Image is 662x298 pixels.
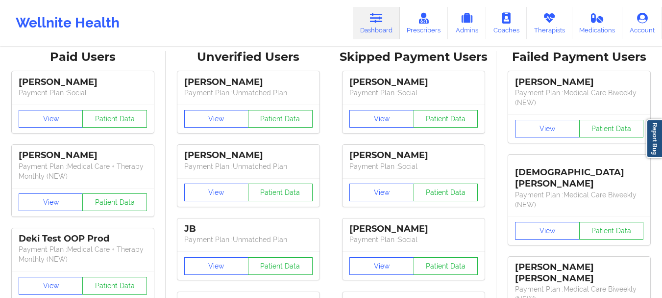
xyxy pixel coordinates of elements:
p: Payment Plan : Medical Care + Therapy Monthly (NEW) [19,162,147,181]
button: Patient Data [248,110,313,128]
button: Patient Data [248,184,313,201]
p: Payment Plan : Medical Care + Therapy Monthly (NEW) [19,244,147,264]
button: Patient Data [414,257,478,275]
a: Account [622,7,662,39]
a: Therapists [527,7,572,39]
button: Patient Data [414,184,478,201]
button: View [515,222,580,240]
div: [DEMOGRAPHIC_DATA][PERSON_NAME] [515,160,643,190]
div: [PERSON_NAME] [349,77,478,88]
button: View [19,277,83,295]
div: Deki Test OOP Prod [19,233,147,244]
a: Dashboard [353,7,400,39]
button: View [184,184,249,201]
div: [PERSON_NAME] [PERSON_NAME] [515,262,643,284]
p: Payment Plan : Medical Care Biweekly (NEW) [515,190,643,210]
p: Payment Plan : Unmatched Plan [184,162,313,171]
p: Payment Plan : Social [349,235,478,244]
div: [PERSON_NAME] [19,150,147,161]
div: [PERSON_NAME] [184,150,313,161]
div: Paid Users [7,50,159,65]
button: Patient Data [414,110,478,128]
div: Skipped Payment Users [338,50,490,65]
button: View [349,184,414,201]
div: Failed Payment Users [503,50,655,65]
button: Patient Data [82,110,147,128]
p: Payment Plan : Unmatched Plan [184,88,313,98]
button: Patient Data [82,193,147,211]
a: Medications [572,7,623,39]
button: View [515,120,580,137]
p: Payment Plan : Social [349,162,478,171]
p: Payment Plan : Unmatched Plan [184,235,313,244]
a: Prescribers [400,7,448,39]
button: Patient Data [82,277,147,295]
p: Payment Plan : Social [19,88,147,98]
button: Patient Data [248,257,313,275]
a: Admins [448,7,486,39]
button: View [349,110,414,128]
button: View [184,110,249,128]
a: Coaches [486,7,527,39]
button: View [19,193,83,211]
button: View [349,257,414,275]
button: Patient Data [579,120,644,137]
button: View [184,257,249,275]
div: [PERSON_NAME] [184,77,313,88]
div: [PERSON_NAME] [515,77,643,88]
button: View [19,110,83,128]
a: Report Bug [646,119,662,158]
div: [PERSON_NAME] [349,150,478,161]
button: Patient Data [579,222,644,240]
div: Unverified Users [172,50,324,65]
p: Payment Plan : Medical Care Biweekly (NEW) [515,88,643,108]
div: JB [184,223,313,235]
div: [PERSON_NAME] [19,77,147,88]
p: Payment Plan : Social [349,88,478,98]
div: [PERSON_NAME] [349,223,478,235]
